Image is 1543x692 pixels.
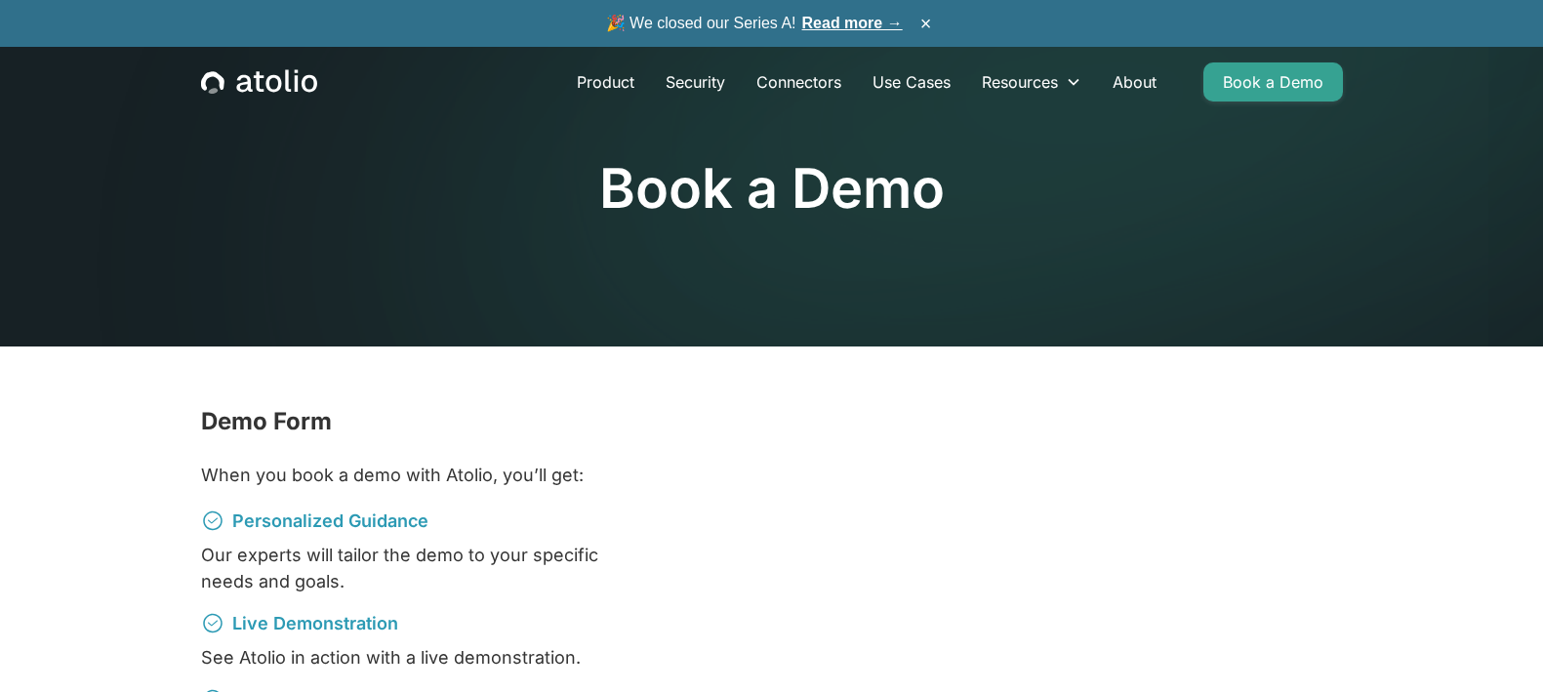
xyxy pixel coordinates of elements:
button: × [914,13,938,34]
a: Security [650,62,741,102]
a: Read more → [802,15,903,31]
p: Our experts will tailor the demo to your specific needs and goals. [201,542,649,594]
p: Live Demonstration [232,610,398,636]
div: Resources [982,70,1058,94]
strong: Demo Form [201,407,332,435]
span: 🎉 We closed our Series A! [606,12,903,35]
p: When you book a demo with Atolio, you’ll get: [201,462,649,488]
a: Use Cases [857,62,966,102]
div: Resources [966,62,1097,102]
a: About [1097,62,1172,102]
a: Book a Demo [1203,62,1343,102]
a: Connectors [741,62,857,102]
h1: Book a Demo [201,156,1343,222]
a: Product [561,62,650,102]
a: home [201,69,317,95]
p: Personalized Guidance [232,508,428,534]
p: See Atolio in action with a live demonstration. [201,644,649,671]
